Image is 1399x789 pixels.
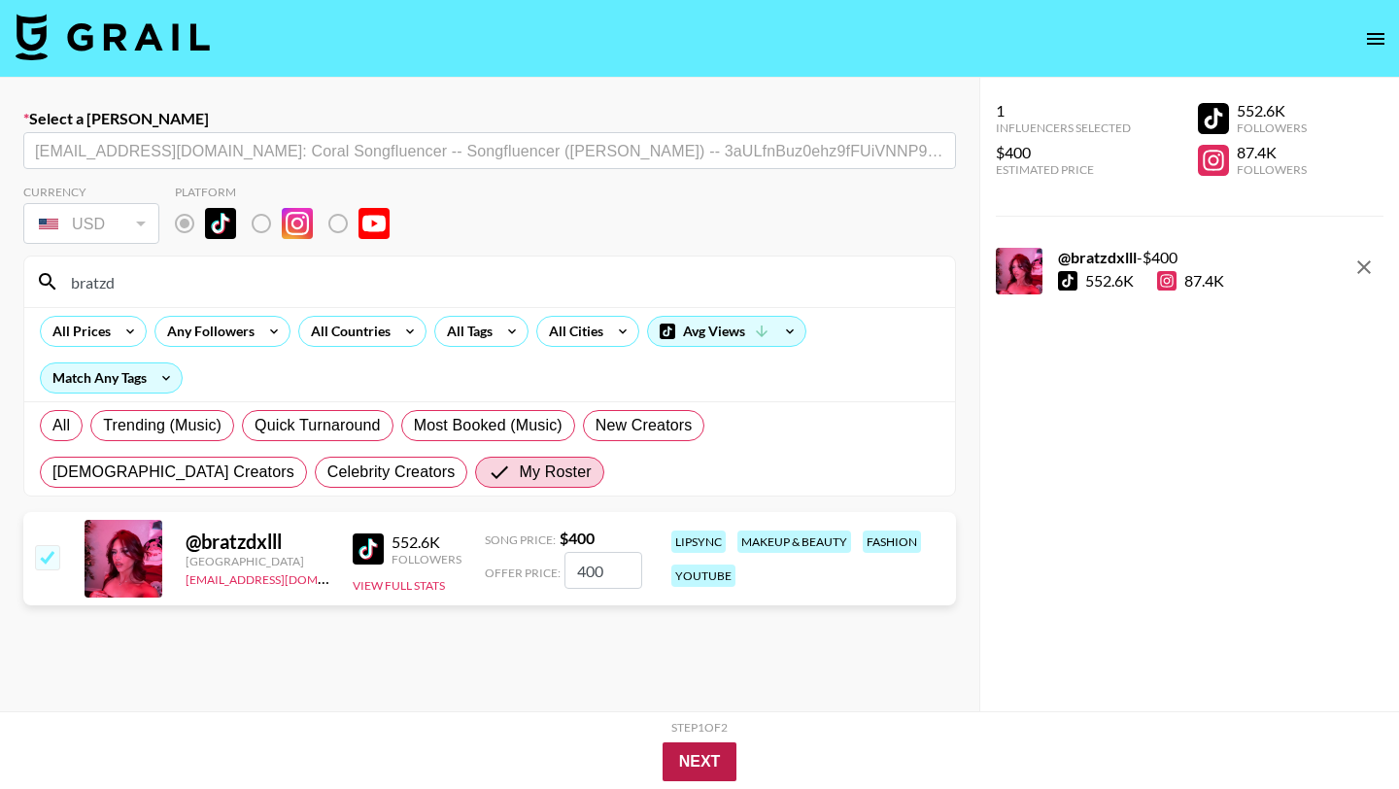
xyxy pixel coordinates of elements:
[648,317,805,346] div: Avg Views
[41,317,115,346] div: All Prices
[23,185,159,199] div: Currency
[358,208,390,239] img: YouTube
[1058,248,1137,266] strong: @ bratzdxlll
[205,208,236,239] img: TikTok
[1058,248,1224,267] div: - $ 400
[663,742,737,781] button: Next
[671,531,726,553] div: lipsync
[1237,101,1307,120] div: 552.6K
[564,552,642,589] input: 400
[1356,19,1395,58] button: open drawer
[414,414,563,437] span: Most Booked (Music)
[519,461,591,484] span: My Roster
[327,461,456,484] span: Celebrity Creators
[560,529,595,547] strong: $ 400
[863,531,921,553] div: fashion
[1345,248,1383,287] button: remove
[1085,271,1134,291] div: 552.6K
[59,266,943,297] input: Search by User Name
[27,207,155,241] div: USD
[299,317,394,346] div: All Countries
[186,554,329,568] div: [GEOGRAPHIC_DATA]
[996,143,1131,162] div: $400
[1237,143,1307,162] div: 87.4K
[16,14,210,60] img: Grail Talent
[596,414,693,437] span: New Creators
[435,317,496,346] div: All Tags
[155,317,258,346] div: Any Followers
[186,530,329,554] div: @ bratzdxlll
[175,185,405,199] div: Platform
[1237,120,1307,135] div: Followers
[52,414,70,437] span: All
[996,101,1131,120] div: 1
[175,203,405,244] div: Remove selected talent to change platforms
[485,566,561,580] span: Offer Price:
[996,120,1131,135] div: Influencers Selected
[485,532,556,547] span: Song Price:
[996,162,1131,177] div: Estimated Price
[41,363,182,393] div: Match Any Tags
[1237,162,1307,177] div: Followers
[537,317,607,346] div: All Cities
[23,109,956,128] label: Select a [PERSON_NAME]
[671,565,735,587] div: youtube
[392,552,461,566] div: Followers
[186,568,381,587] a: [EMAIL_ADDRESS][DOMAIN_NAME]
[52,461,294,484] span: [DEMOGRAPHIC_DATA] Creators
[23,199,159,248] div: Remove selected talent to change your currency
[671,720,728,735] div: Step 1 of 2
[103,414,222,437] span: Trending (Music)
[737,531,851,553] div: makeup & beauty
[353,533,384,565] img: TikTok
[255,414,381,437] span: Quick Turnaround
[353,578,445,593] button: View Full Stats
[392,532,461,552] div: 552.6K
[282,208,313,239] img: Instagram
[1157,271,1224,291] div: 87.4K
